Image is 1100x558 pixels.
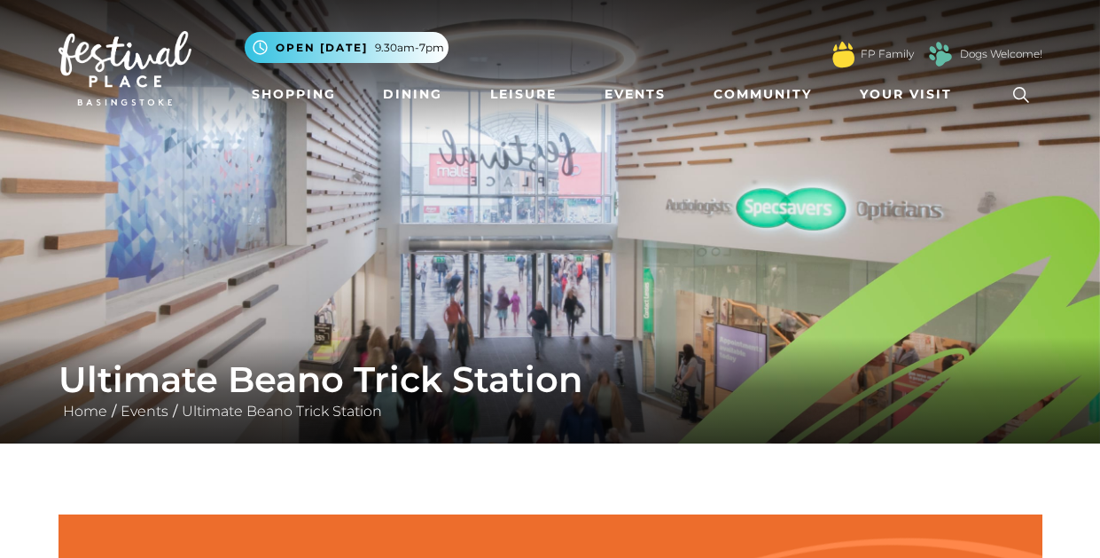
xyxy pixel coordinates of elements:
a: Events [116,403,173,420]
h1: Ultimate Beano Trick Station [59,358,1042,401]
button: Open [DATE] 9.30am-7pm [245,32,449,63]
div: / / [45,358,1056,422]
a: Leisure [483,78,564,111]
a: Ultimate Beano Trick Station [177,403,386,420]
img: Festival Place Logo [59,31,191,106]
a: Dogs Welcome! [960,46,1042,62]
span: Your Visit [860,85,952,104]
a: Home [59,403,112,420]
a: Your Visit [853,78,968,111]
a: Dining [376,78,449,111]
a: Events [597,78,673,111]
a: Community [706,78,819,111]
span: 9.30am-7pm [375,40,444,56]
a: FP Family [861,46,914,62]
a: Shopping [245,78,343,111]
span: Open [DATE] [276,40,368,56]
